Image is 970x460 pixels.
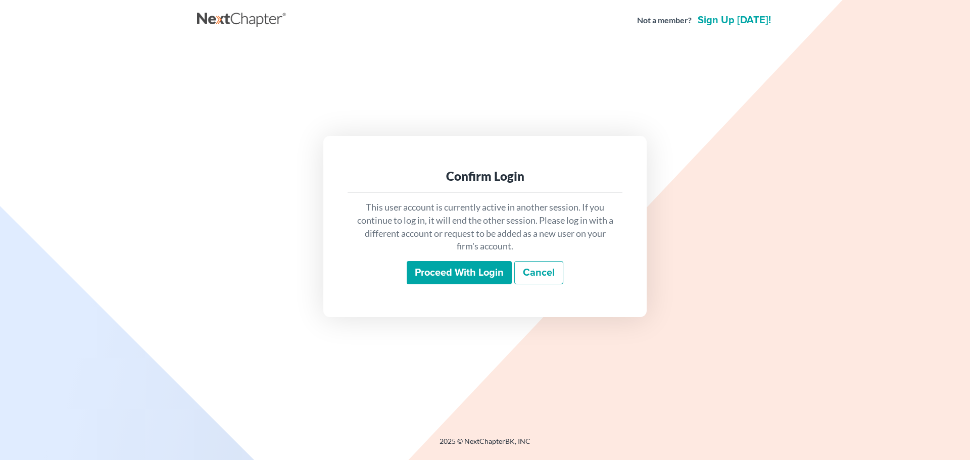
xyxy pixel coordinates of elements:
[356,201,614,253] p: This user account is currently active in another session. If you continue to log in, it will end ...
[637,15,692,26] strong: Not a member?
[356,168,614,184] div: Confirm Login
[514,261,563,284] a: Cancel
[407,261,512,284] input: Proceed with login
[696,15,773,25] a: Sign up [DATE]!
[197,436,773,454] div: 2025 © NextChapterBK, INC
